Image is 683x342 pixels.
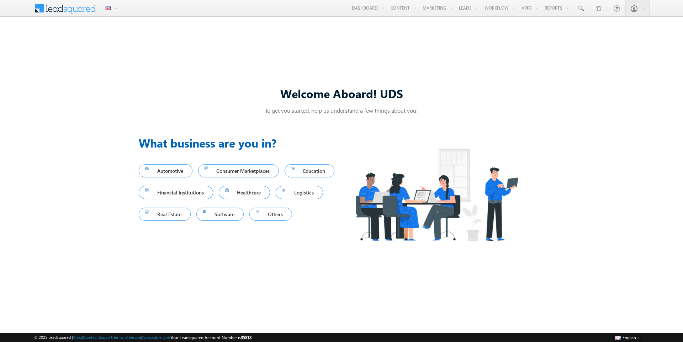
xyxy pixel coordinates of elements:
a: Terms of Service [113,335,141,340]
span: Software [203,209,238,219]
span: 35818 [241,335,252,340]
h3: What business are you in? [139,134,341,151]
a: Acceptable Use [142,335,169,340]
a: About [73,335,83,340]
button: English [613,333,642,342]
p: To get you started, help us understand a few things about you! [139,107,544,114]
span: Real Estate [145,209,184,219]
span: Education [291,166,328,176]
span: © 2025 LeadSquared | | | | | [34,334,252,341]
span: Healthcare [225,188,264,197]
div: Welcome Aboard! UDS [139,86,544,101]
img: Industry.png [341,134,531,255]
span: Others [256,209,286,219]
span: Logistics [282,188,317,197]
span: Consumer Marketplaces [205,166,273,176]
a: Contact Support [84,335,112,340]
span: Financial Institutions [145,188,207,197]
span: Your Leadsquared Account Number is [170,335,252,340]
span: Automotive [145,166,186,176]
span: English [623,335,636,340]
